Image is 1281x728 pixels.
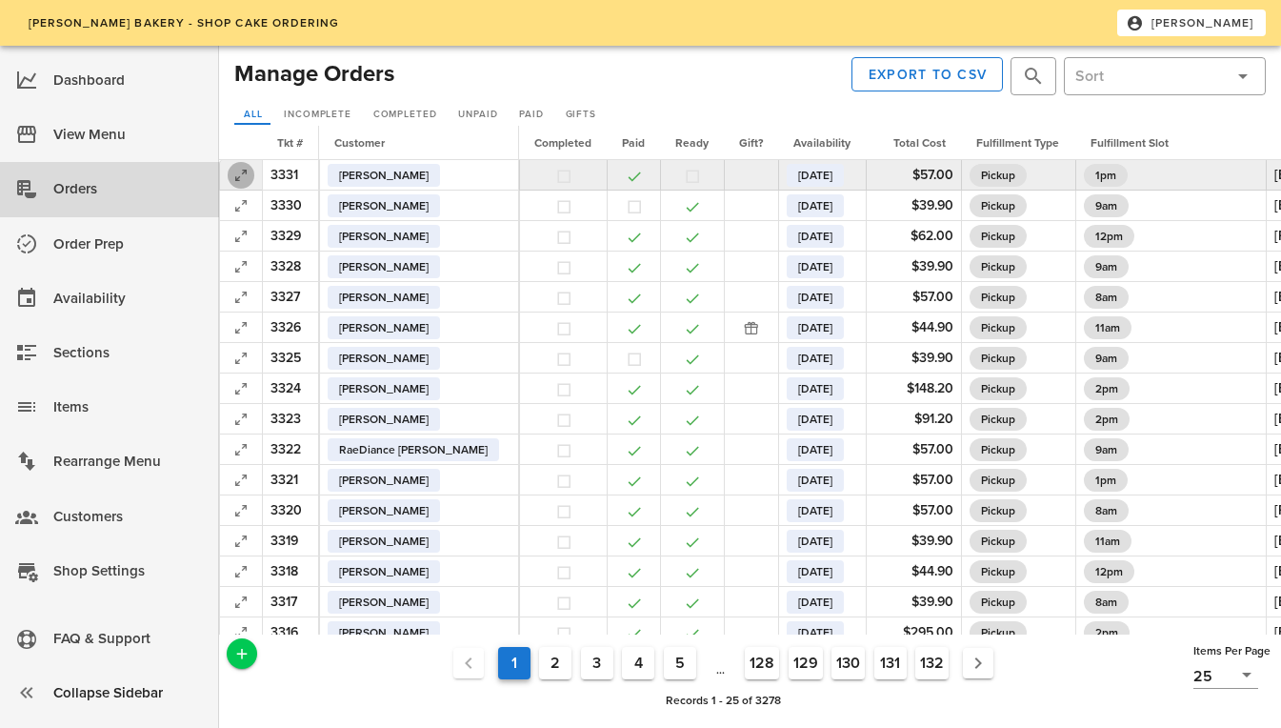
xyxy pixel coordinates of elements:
[893,136,946,150] span: Total Cost
[866,587,961,617] td: $39.90
[1095,469,1116,492] span: 1pm
[798,499,832,522] span: [DATE]
[1095,408,1118,431] span: 2pm
[981,286,1015,309] span: Pickup
[622,647,654,679] button: Goto Page 4
[793,136,851,150] span: Availability
[339,408,429,431] span: [PERSON_NAME]
[675,136,709,150] span: Ready
[1095,621,1118,644] span: 2pm
[234,57,394,91] h2: Manage Orders
[981,591,1015,614] span: Pickup
[798,591,832,614] span: [DATE]
[227,638,257,669] button: Add a New Record
[228,284,254,311] button: Expand Record
[262,160,319,191] td: 3331
[262,282,319,313] td: 3327
[798,194,832,217] span: [DATE]
[228,375,254,402] button: Expand Record
[866,313,961,343] td: $44.90
[789,647,823,679] button: Goto Page 129
[339,438,488,461] span: RaeDiance [PERSON_NAME]
[851,57,1004,91] button: Export to CSV
[1130,14,1254,31] span: [PERSON_NAME]
[1095,164,1116,187] span: 1pm
[866,435,961,465] td: $57.00
[831,647,865,679] button: Goto Page 130
[457,109,497,120] span: Unpaid
[981,408,1015,431] span: Pickup
[262,465,319,495] td: 3321
[274,106,360,125] a: Incomplete
[519,126,607,160] th: Completed
[228,345,254,372] button: Expand Record
[339,499,429,522] span: [PERSON_NAME]
[1095,286,1117,309] span: 8am
[798,347,832,370] span: [DATE]
[228,253,254,280] button: Expand Record
[262,587,319,617] td: 3317
[798,438,832,461] span: [DATE]
[981,347,1015,370] span: Pickup
[1011,57,1056,95] div: Hit Enter to search
[868,67,988,83] span: Export to CSV
[364,106,446,125] a: Completed
[262,374,319,404] td: 3324
[739,136,763,150] span: Gift?
[1193,644,1271,657] span: Items Per Page
[981,164,1015,187] span: Pickup
[798,377,832,400] span: [DATE]
[1091,136,1169,150] span: Fulfillment Slot
[510,106,552,125] a: Paid
[53,677,204,709] div: Collapse Sidebar
[339,377,429,400] span: [PERSON_NAME]
[622,136,645,150] span: Paid
[262,435,319,465] td: 3322
[866,617,961,648] td: $295.00
[339,316,429,339] span: [PERSON_NAME]
[798,164,832,187] span: [DATE]
[981,469,1015,492] span: Pickup
[866,343,961,374] td: $39.90
[228,497,254,524] button: Expand Record
[963,648,993,678] button: Next page
[339,469,429,492] span: [PERSON_NAME]
[283,109,351,120] span: Incomplete
[866,282,961,313] td: $57.00
[228,162,254,189] button: Expand Record
[262,495,319,526] td: 3320
[534,136,591,150] span: Completed
[262,556,319,587] td: 3318
[262,191,319,221] td: 3330
[1075,61,1224,91] input: Sort
[53,446,204,477] div: Rearrange Menu
[262,126,319,160] th: Tkt #
[339,255,429,278] span: [PERSON_NAME]
[1095,438,1117,461] span: 9am
[339,530,429,553] span: [PERSON_NAME]
[724,126,778,160] th: Gift?
[866,374,961,404] td: $148.20
[981,530,1015,553] span: Pickup
[234,106,270,125] a: All
[53,65,204,96] div: Dashboard
[262,313,319,343] td: 3326
[339,560,429,583] span: [PERSON_NAME]
[228,619,254,646] button: Expand Record
[339,286,429,309] span: [PERSON_NAME]
[339,621,429,644] span: [PERSON_NAME]
[798,408,832,431] span: [DATE]
[798,530,832,553] span: [DATE]
[262,252,319,282] td: 3328
[539,647,571,679] button: Goto Page 2
[981,499,1015,522] span: Pickup
[277,136,303,150] span: Tkt #
[778,126,866,160] th: Availability
[53,229,204,260] div: Order Prep
[745,647,779,679] button: Goto Page 128
[664,647,696,679] button: Goto Page 5
[798,316,832,339] span: [DATE]
[1193,668,1212,685] div: 25
[981,316,1015,339] span: Pickup
[27,16,339,30] span: [PERSON_NAME] Bakery - Shop Cake Ordering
